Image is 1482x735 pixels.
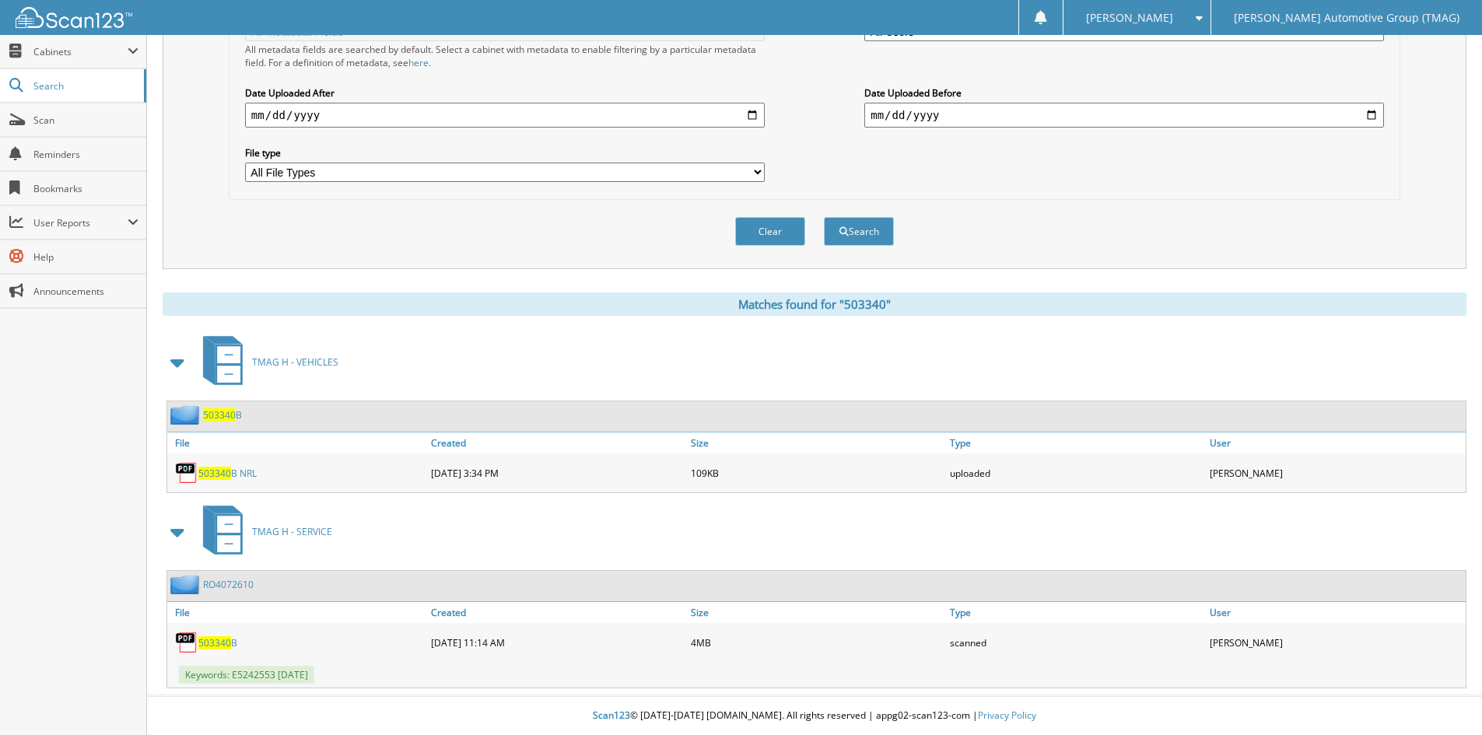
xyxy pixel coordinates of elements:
label: Date Uploaded Before [864,86,1384,100]
div: [DATE] 3:34 PM [427,457,687,488]
a: RO4072610 [203,578,254,591]
span: [PERSON_NAME] Automotive Group (TMAG) [1234,13,1459,23]
a: Privacy Policy [978,709,1036,722]
img: PDF.png [175,631,198,654]
input: end [864,103,1384,128]
button: Clear [735,217,805,246]
a: Size [687,602,947,623]
a: 503340B [198,636,237,649]
a: TMAG H - VEHICLES [194,331,338,393]
span: Reminders [33,148,138,161]
a: Type [946,602,1206,623]
a: Created [427,432,687,453]
a: Type [946,432,1206,453]
a: User [1206,602,1466,623]
a: User [1206,432,1466,453]
a: File [167,602,427,623]
div: uploaded [946,457,1206,488]
div: Matches found for "503340" [163,292,1466,316]
div: 109KB [687,457,947,488]
div: All metadata fields are searched by default. Select a cabinet with metadata to enable filtering b... [245,43,765,69]
a: Created [427,602,687,623]
a: 503340B [203,408,242,422]
a: 503340B NRL [198,467,257,480]
span: [PERSON_NAME] [1086,13,1173,23]
img: folder2.png [170,575,203,594]
div: © [DATE]-[DATE] [DOMAIN_NAME]. All rights reserved | appg02-scan123-com | [147,697,1482,735]
a: TMAG H - SERVICE [194,501,332,562]
span: Scan123 [593,709,630,722]
span: Scan [33,114,138,127]
label: Date Uploaded After [245,86,765,100]
img: PDF.png [175,461,198,485]
span: 503340 [198,467,231,480]
a: Size [687,432,947,453]
img: scan123-logo-white.svg [16,7,132,28]
div: 4MB [687,627,947,658]
span: Announcements [33,285,138,298]
iframe: Chat Widget [1404,660,1482,735]
div: [PERSON_NAME] [1206,457,1466,488]
a: File [167,432,427,453]
a: here [408,56,429,69]
span: Search [33,79,136,93]
div: scanned [946,627,1206,658]
button: Search [824,217,894,246]
span: Bookmarks [33,182,138,195]
span: TMAG H - VEHICLES [252,355,338,369]
span: 503340 [198,636,231,649]
span: 503340 [203,408,236,422]
div: [PERSON_NAME] [1206,627,1466,658]
span: Cabinets [33,45,128,58]
input: start [245,103,765,128]
span: Help [33,250,138,264]
span: User Reports [33,216,128,229]
span: TMAG H - SERVICE [252,525,332,538]
div: [DATE] 11:14 AM [427,627,687,658]
label: File type [245,146,765,159]
img: folder2.png [170,405,203,425]
span: Keywords: E5242553 [DATE] [179,666,314,684]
